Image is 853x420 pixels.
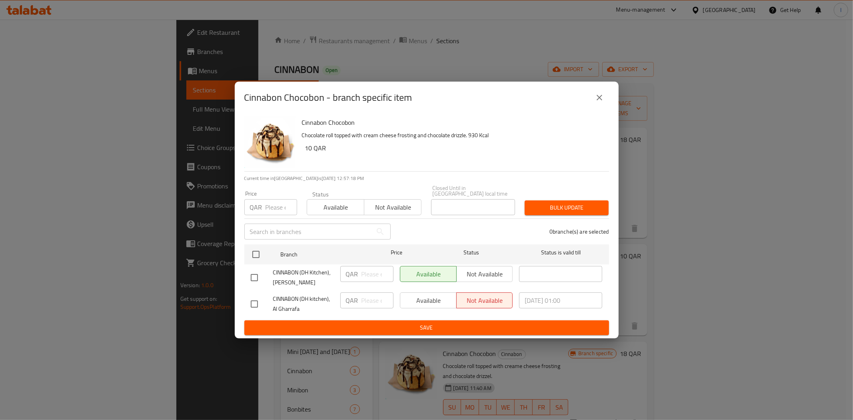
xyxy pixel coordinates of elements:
p: QAR [346,269,358,279]
span: Status [429,248,513,258]
input: Please enter price [266,199,297,215]
button: close [590,88,609,107]
input: Please enter price [362,292,394,308]
h2: Cinnabon Chocobon - branch specific item [244,91,412,104]
span: Available [310,202,361,213]
p: QAR [250,202,262,212]
button: Available [307,199,364,215]
span: Not available [368,202,418,213]
span: Price [370,248,423,258]
p: QAR [346,296,358,305]
button: Bulk update [525,200,609,215]
p: 0 branche(s) are selected [549,228,609,236]
button: Not available [364,199,422,215]
p: Chocolate roll topped with cream cheese frosting and chocolate drizzle. 930 Kcal [302,130,603,140]
span: CINNABON (DH Kitchen)، [PERSON_NAME] [273,268,334,288]
span: CINNABON (DH kitchen), Al Gharrafa [273,294,334,314]
span: Bulk update [531,203,602,213]
img: Cinnabon Chocobon [244,117,296,168]
input: Search in branches [244,224,372,240]
h6: 10 QAR [305,142,603,154]
span: Status is valid till [519,248,602,258]
p: Current time in [GEOGRAPHIC_DATA] is [DATE] 12:57:18 PM [244,175,609,182]
h6: Cinnabon Chocobon [302,117,603,128]
button: Save [244,320,609,335]
span: Branch [280,250,364,260]
input: Please enter price [362,266,394,282]
span: Save [251,323,603,333]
